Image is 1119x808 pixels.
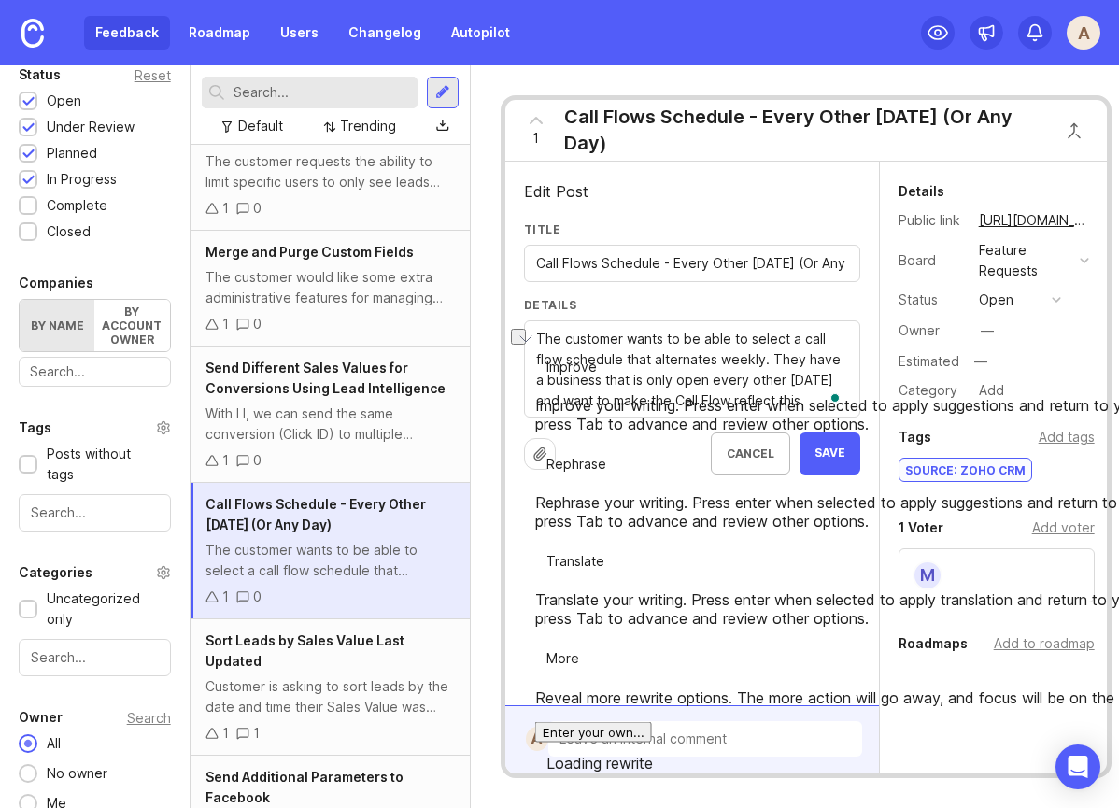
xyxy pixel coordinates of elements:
div: — [969,349,993,374]
div: Uncategorized only [47,588,162,630]
div: Default [238,116,283,136]
a: Sort Leads by Sales Value Last UpdatedCustomer is asking to sort leads by the date and time their... [191,619,470,756]
input: Search... [234,82,410,103]
label: By name [20,300,94,351]
span: Sort Leads by Sales Value Last Updated [205,632,404,669]
label: Details [524,297,860,313]
div: The customer would like some extra administrative features for managing Custom Fields. They speci... [205,267,455,308]
div: Under Review [47,117,135,137]
div: Edit Post [524,180,860,203]
div: 1 [222,198,229,219]
div: Trending [340,116,396,136]
a: Changelog [337,16,432,50]
textarea: To enrich screen reader interactions, please activate Accessibility in Grammarly extension settings [536,329,848,411]
div: Posts without tags [47,444,162,485]
div: Board [899,250,964,271]
div: Call Flows Schedule - Every Other [DATE] (Or Any Day) [564,104,1047,156]
button: A [1067,16,1100,50]
div: Closed [47,221,91,242]
div: Owner [899,320,964,341]
div: open [979,290,1013,310]
div: Companies [19,272,93,294]
div: 0 [253,450,262,471]
div: 1 [253,723,260,744]
span: Send Different Sales Values for Conversions Using Lead Intelligence [205,360,446,396]
div: Complete [47,195,107,216]
a: Call Flows Schedule - Every Other [DATE] (Or Any Day)The customer wants to be able to select a ca... [191,483,470,619]
div: Status [19,64,61,86]
input: Search... [31,647,159,668]
div: Feature Requests [979,240,1072,281]
div: Open [47,91,81,111]
div: 1 [222,723,229,744]
div: — [981,320,994,341]
a: [URL][DOMAIN_NAME][DATE] [973,208,1095,233]
a: Roadmap [177,16,262,50]
a: Users [269,16,330,50]
div: No owner [37,763,117,784]
div: 1 [222,314,229,334]
div: Status [899,290,964,310]
input: Short, descriptive title [536,253,848,274]
span: Merge and Purge Custom Fields [205,244,414,260]
div: Tags [19,417,51,439]
a: Merge and Purge Custom FieldsThe customer would like some extra administrative features for manag... [191,231,470,347]
div: 1 [222,450,229,471]
div: All [37,733,70,754]
div: Details [899,180,944,203]
div: 0 [253,198,262,219]
a: Send Different Sales Values for Conversions Using Lead IntelligenceWith LI, we can send the same ... [191,347,470,483]
label: Title [524,221,860,237]
div: The customer requests the ability to limit specific users to only see leads from a particular dat... [205,151,455,192]
div: Reset [135,70,171,80]
div: Owner [19,706,63,729]
img: Canny Home [21,19,44,48]
div: Planned [47,143,97,163]
a: Autopilot [440,16,521,50]
div: Public link [899,210,964,231]
div: A [526,727,548,751]
div: The customer wants to be able to select a call flow schedule that alternates weekly. They have a ... [205,540,455,581]
a: Limit User Access to a Specific Data RangeThe customer requests the ability to limit specific use... [191,94,470,231]
span: Call Flows Schedule - Every Other [DATE] (Or Any Day) [205,496,426,532]
div: Search [127,713,171,723]
div: With LI, we can send the same conversion (Click ID) to multiple conversion actions. Currently, we... [205,404,455,445]
label: By account owner [94,300,169,351]
div: 0 [253,314,262,334]
div: 1 [222,587,229,607]
span: Send Additional Parameters to Facebook [205,769,404,805]
input: Search... [30,361,160,382]
span: 1 [532,128,539,149]
div: 0 [253,587,262,607]
div: In Progress [47,169,117,190]
button: Close button [1055,112,1093,149]
div: Customer is asking to sort leads by the date and time their Sales Value was updated. This is beca... [205,676,455,717]
input: Search... [31,503,159,523]
div: Categories [19,561,92,584]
